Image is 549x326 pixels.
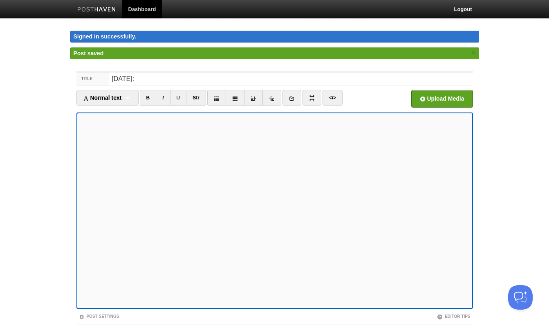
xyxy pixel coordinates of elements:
[170,90,187,106] a: U
[186,90,206,106] a: Str
[79,314,119,319] a: Post Settings
[193,95,199,101] del: Str
[70,31,479,43] div: Signed in successfully.
[508,285,533,310] iframe: Help Scout Beacon - Open
[470,47,477,58] a: ×
[140,90,157,106] a: B
[323,90,343,106] a: </>
[83,94,122,101] span: Normal text
[156,90,170,106] a: I
[437,314,471,319] a: Editor Tips
[76,72,110,85] label: Title
[77,7,116,13] img: Posthaven-bar
[74,50,104,56] span: Post saved
[309,95,315,101] img: pagebreak-icon.png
